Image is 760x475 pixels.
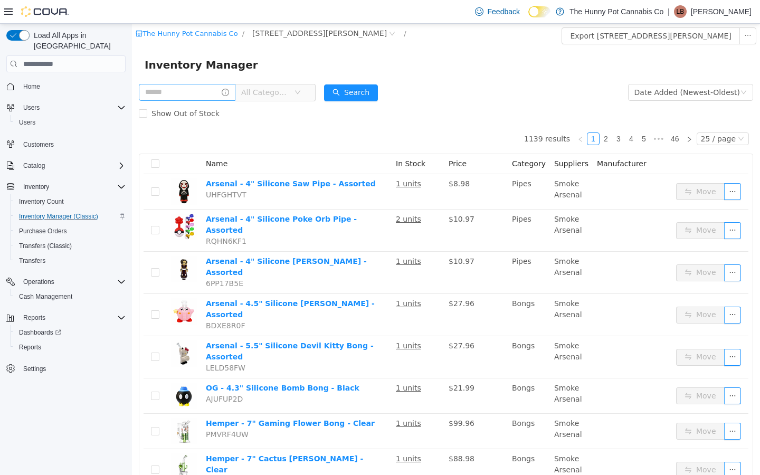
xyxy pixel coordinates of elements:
a: Home [19,80,44,93]
span: Dark Mode [528,17,529,18]
span: AJUFUP2D [74,371,111,379]
u: 1 units [264,275,289,284]
span: Transfers (Classic) [19,242,72,250]
u: 1 units [264,233,289,242]
i: icon: right [554,112,560,119]
i: icon: down [163,65,169,73]
p: | [668,5,670,18]
span: $27.96 [317,275,343,284]
span: LELD58FW [74,340,113,348]
a: OG - 4.3" Silicone Bomb Bong - Black [74,360,227,368]
span: Inventory Manager (Classic) [19,212,98,221]
span: Operations [23,278,54,286]
a: Hemper - 7" Gaming Flower Bong - Clear [74,395,243,404]
a: Dashboards [11,325,130,340]
span: BDXE8R0F [74,298,113,306]
nav: Complex example [6,74,126,404]
i: icon: info-circle [90,65,97,72]
span: Suppliers [422,136,457,144]
span: Inventory Manager (Classic) [15,210,126,223]
button: Catalog [19,159,49,172]
a: Feedback [471,1,524,22]
a: Arsenal - 4" Silicone [PERSON_NAME] - Assorted [74,233,235,253]
img: Cova [21,6,69,17]
button: icon: ellipsis [592,159,609,176]
span: Home [19,80,126,93]
span: Smoke Arsenal [422,395,450,415]
span: Catalog [19,159,126,172]
li: 2 [468,109,480,121]
span: Users [23,103,40,112]
a: 3 [481,109,492,121]
a: 46 [536,109,550,121]
a: Users [15,116,40,129]
img: Arsenal - 4.5" Silicone Kirby Bong - Assorted hero shot [39,274,65,301]
img: Arsenal - 4" Silicone Chun-Li Pipe - Assorted hero shot [39,232,65,259]
button: icon: swapMove [544,438,593,455]
button: icon: ellipsis [592,241,609,258]
li: Next Page [551,109,564,121]
li: 46 [535,109,551,121]
div: 25 / page [569,109,604,121]
button: icon: swapMove [544,399,593,416]
span: Inventory Count [19,197,64,206]
button: Home [2,79,130,94]
a: Cash Management [15,290,77,303]
a: Hemper - 7" Cactus [PERSON_NAME] - Clear [74,431,231,450]
span: Inventory [19,180,126,193]
button: icon: swapMove [544,198,593,215]
img: Hemper - 7" Cactus Jack Bong - Clear hero shot [39,430,65,456]
a: 2 [468,109,480,121]
span: Dashboards [15,326,126,339]
a: Arsenal - 5.5" Silicone Devil Kitty Bong - Assorted [74,318,242,337]
i: icon: down [609,65,615,73]
span: Customers [23,140,54,149]
button: Inventory [2,179,130,194]
li: 1139 results [392,109,438,121]
span: Cash Management [15,290,126,303]
span: Reports [19,343,41,351]
img: Hemper - 7" Gaming Flower Bong - Clear hero shot [39,394,65,421]
a: 4 [493,109,505,121]
div: Date Added (Newest-Oldest) [502,61,608,77]
a: Settings [19,363,50,375]
span: Smoke Arsenal [422,233,450,253]
u: 1 units [264,318,289,326]
div: Lareina Betancourt [674,5,687,18]
span: Smoke Arsenal [422,360,450,379]
a: icon: shopThe Hunny Pot Cannabis Co [4,6,106,14]
button: Reports [11,340,130,355]
td: Bongs [376,390,418,425]
a: Reports [15,341,45,354]
i: icon: left [445,112,452,119]
a: Transfers (Classic) [15,240,76,252]
p: [PERSON_NAME] [691,5,752,18]
button: icon: swapMove [544,283,593,300]
a: Arsenal - 4" Silicone Poke Orb Pipe - Assorted [74,191,225,211]
a: Dashboards [15,326,65,339]
span: $99.96 [317,395,343,404]
span: $27.96 [317,318,343,326]
button: Customers [2,136,130,151]
span: Users [15,116,126,129]
span: Users [19,118,35,127]
span: Catalog [23,161,45,170]
span: Smoke Arsenal [422,318,450,337]
span: Settings [23,365,46,373]
button: icon: ellipsis [592,283,609,300]
i: icon: shop [4,6,11,13]
span: Purchase Orders [19,227,67,235]
span: 1899 Brock Rd [120,4,255,15]
span: / [110,6,112,14]
button: icon: searchSearch [192,61,246,78]
span: 6PP17B5E [74,255,111,264]
button: Inventory [19,180,53,193]
li: Previous Page [442,109,455,121]
button: icon: swapMove [544,364,593,381]
button: Operations [19,275,59,288]
button: icon: ellipsis [607,4,624,21]
li: Next 5 Pages [518,109,535,121]
a: Inventory Manager (Classic) [15,210,102,223]
td: Pipes [376,150,418,186]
